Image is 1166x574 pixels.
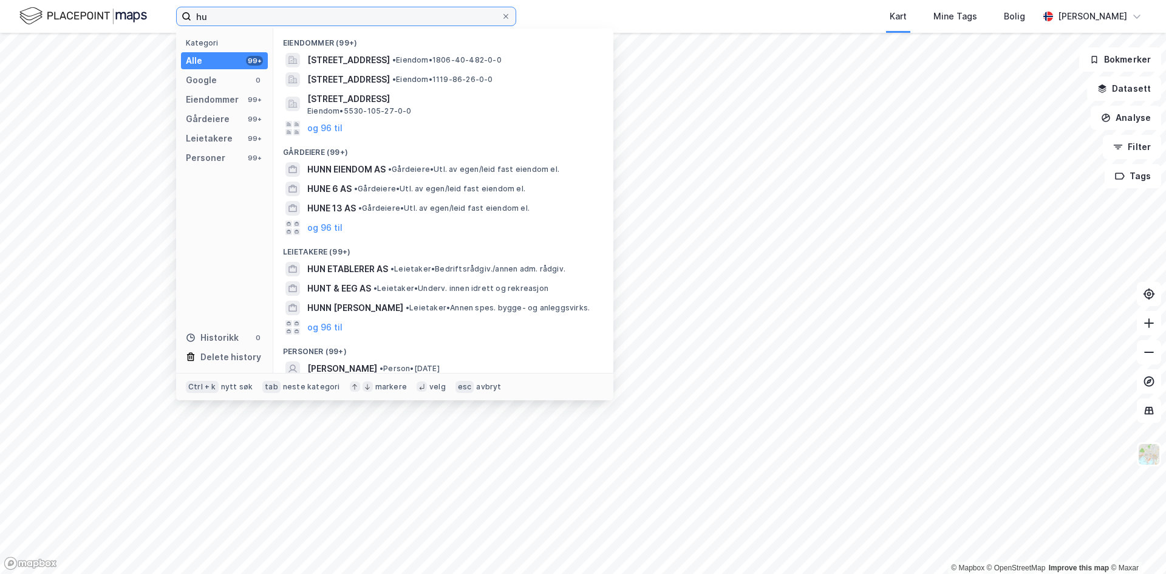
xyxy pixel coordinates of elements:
[253,75,263,85] div: 0
[933,9,977,24] div: Mine Tags
[406,303,409,312] span: •
[246,114,263,124] div: 99+
[246,153,263,163] div: 99+
[246,95,263,104] div: 99+
[429,382,446,392] div: velg
[354,184,358,193] span: •
[388,165,392,174] span: •
[392,75,493,84] span: Eiendom • 1119-86-26-0-0
[307,220,343,235] button: og 96 til
[186,131,233,146] div: Leietakere
[1079,47,1161,72] button: Bokmerker
[307,281,371,296] span: HUNT & EEG AS
[283,382,340,392] div: neste kategori
[307,201,356,216] span: HUNE 13 AS
[273,138,613,160] div: Gårdeiere (99+)
[307,182,352,196] span: HUNE 6 AS
[186,38,268,47] div: Kategori
[1105,516,1166,574] div: Kontrollprogram for chat
[476,382,501,392] div: avbryt
[1058,9,1127,24] div: [PERSON_NAME]
[987,564,1046,572] a: OpenStreetMap
[380,364,440,374] span: Person • [DATE]
[186,151,225,165] div: Personer
[273,337,613,359] div: Personer (99+)
[388,165,559,174] span: Gårdeiere • Utl. av egen/leid fast eiendom el.
[358,203,530,213] span: Gårdeiere • Utl. av egen/leid fast eiendom el.
[307,72,390,87] span: [STREET_ADDRESS]
[307,262,388,276] span: HUN ETABLERER AS
[373,284,548,293] span: Leietaker • Underv. innen idrett og rekreasjon
[380,364,383,373] span: •
[392,75,396,84] span: •
[951,564,984,572] a: Mapbox
[1137,443,1161,466] img: Z
[186,53,202,68] div: Alle
[273,237,613,259] div: Leietakere (99+)
[273,29,613,50] div: Eiendommer (99+)
[1087,77,1161,101] button: Datasett
[307,301,403,315] span: HUNN [PERSON_NAME]
[307,92,599,106] span: [STREET_ADDRESS]
[390,264,565,274] span: Leietaker • Bedriftsrådgiv./annen adm. rådgiv.
[307,162,386,177] span: HUNN EIENDOM AS
[200,350,261,364] div: Delete history
[455,381,474,393] div: esc
[307,320,343,335] button: og 96 til
[354,184,525,194] span: Gårdeiere • Utl. av egen/leid fast eiendom el.
[375,382,407,392] div: markere
[890,9,907,24] div: Kart
[358,203,362,213] span: •
[1049,564,1109,572] a: Improve this map
[1004,9,1025,24] div: Bolig
[246,134,263,143] div: 99+
[19,5,147,27] img: logo.f888ab2527a4732fd821a326f86c7f29.svg
[253,333,263,343] div: 0
[307,53,390,67] span: [STREET_ADDRESS]
[392,55,396,64] span: •
[1103,135,1161,159] button: Filter
[4,556,57,570] a: Mapbox homepage
[1105,164,1161,188] button: Tags
[307,121,343,135] button: og 96 til
[307,106,412,116] span: Eiendom • 5530-105-27-0-0
[221,382,253,392] div: nytt søk
[262,381,281,393] div: tab
[186,92,239,107] div: Eiendommer
[307,361,377,376] span: [PERSON_NAME]
[186,112,230,126] div: Gårdeiere
[390,264,394,273] span: •
[186,381,219,393] div: Ctrl + k
[406,303,590,313] span: Leietaker • Annen spes. bygge- og anleggsvirks.
[191,7,501,26] input: Søk på adresse, matrikkel, gårdeiere, leietakere eller personer
[186,330,239,345] div: Historikk
[1091,106,1161,130] button: Analyse
[246,56,263,66] div: 99+
[1105,516,1166,574] iframe: Chat Widget
[373,284,377,293] span: •
[392,55,502,65] span: Eiendom • 1806-40-482-0-0
[186,73,217,87] div: Google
